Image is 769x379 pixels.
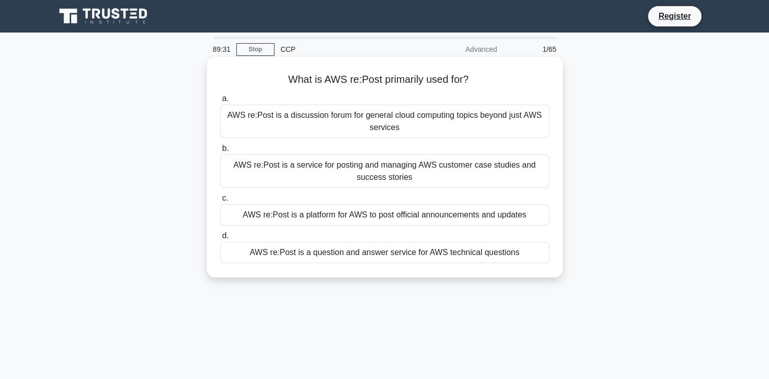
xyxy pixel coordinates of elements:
[414,39,503,59] div: Advanced
[220,154,549,188] div: AWS re:Post is a service for posting and managing AWS customer case studies and success stories
[219,73,550,86] h5: What is AWS re:Post primarily used for?
[222,94,229,103] span: a.
[220,204,549,226] div: AWS re:Post is a platform for AWS to post official announcements and updates
[236,43,274,56] a: Stop
[207,39,236,59] div: 89:31
[220,105,549,138] div: AWS re:Post is a discussion forum for general cloud computing topics beyond just AWS services
[274,39,414,59] div: CCP
[222,231,229,240] span: d.
[222,144,229,152] span: b.
[652,10,697,22] a: Register
[503,39,563,59] div: 1/65
[222,194,228,202] span: c.
[220,242,549,263] div: AWS re:Post is a question and answer service for AWS technical questions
